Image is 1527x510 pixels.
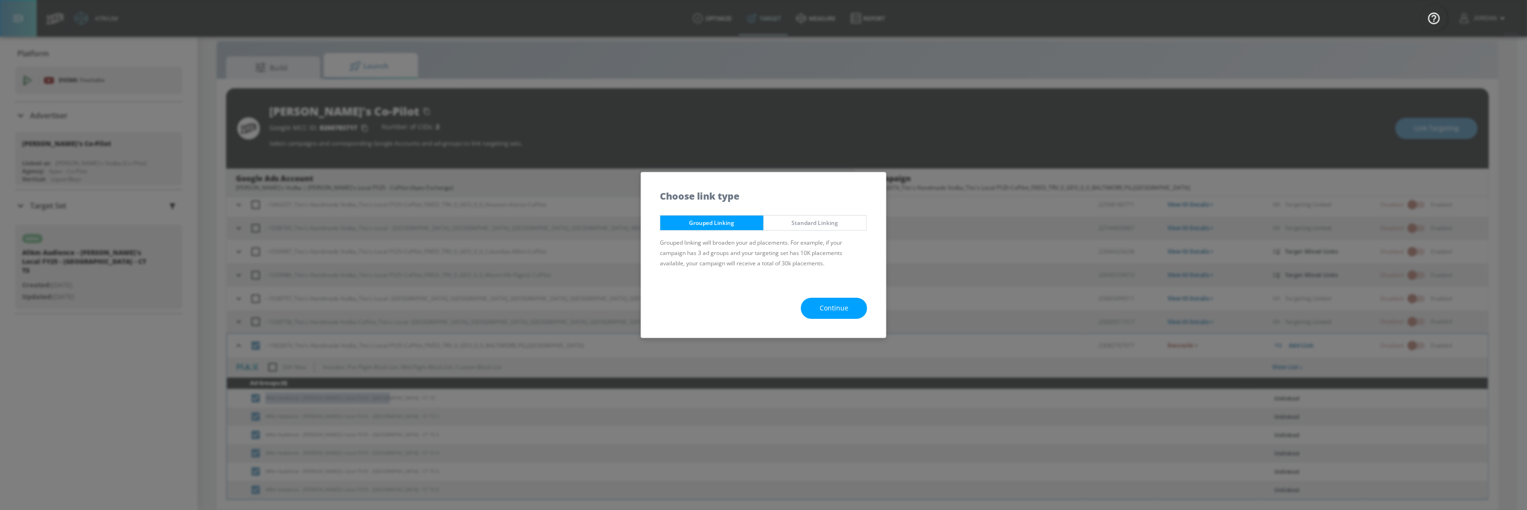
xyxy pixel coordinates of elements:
[667,218,756,228] span: Grouped Linking
[660,215,764,231] button: Grouped Linking
[763,215,867,231] button: Standard Linking
[660,238,867,269] p: Grouped linking will broaden your ad placements. For example, if your campaign has 3 ad groups an...
[1421,5,1447,31] button: Open Resource Center
[771,218,860,228] span: Standard Linking
[801,298,867,319] button: Continue
[660,191,739,201] h5: Choose link type
[820,302,848,314] span: Continue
